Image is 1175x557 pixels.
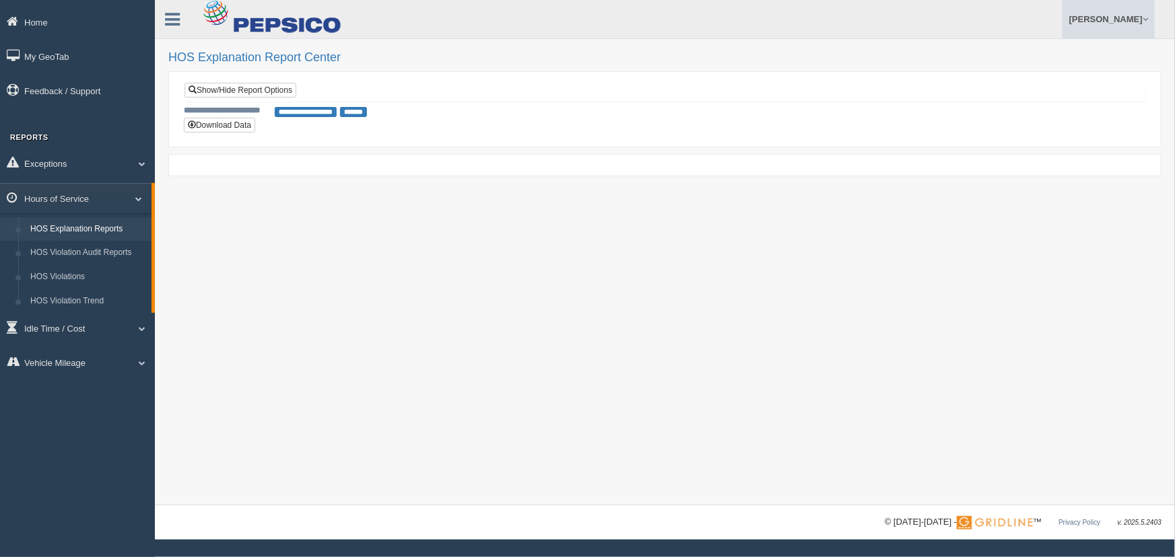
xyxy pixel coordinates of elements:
[1059,519,1100,526] a: Privacy Policy
[957,516,1033,529] img: Gridline
[184,83,296,98] a: Show/Hide Report Options
[184,118,255,133] button: Download Data
[24,241,152,265] a: HOS Violation Audit Reports
[24,217,152,242] a: HOS Explanation Reports
[885,515,1162,529] div: © [DATE]-[DATE] - ™
[24,265,152,289] a: HOS Violations
[1118,519,1162,526] span: v. 2025.5.2403
[168,51,1162,65] h2: HOS Explanation Report Center
[24,289,152,313] a: HOS Violation Trend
